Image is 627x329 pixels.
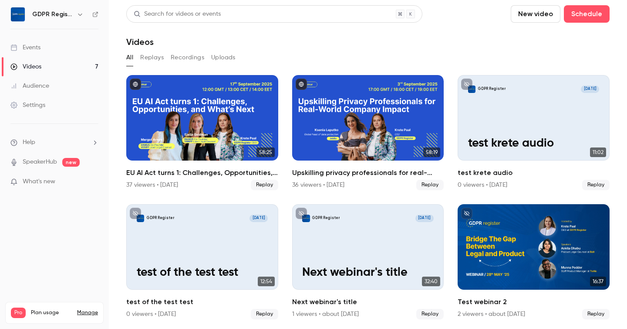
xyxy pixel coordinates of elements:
h2: Test webinar 2 [458,297,610,307]
li: test of the test test [126,204,278,319]
div: 0 viewers • [DATE] [126,310,176,319]
span: Pro [11,308,26,318]
p: GDPR Register [147,216,174,221]
div: 36 viewers • [DATE] [292,181,344,189]
h2: test of the test test [126,297,278,307]
div: Events [10,43,40,52]
span: 16:37 [590,277,606,286]
button: Schedule [564,5,610,23]
li: help-dropdown-opener [10,138,98,147]
p: GDPR Register [312,216,340,221]
span: 58:19 [423,147,440,157]
h2: EU AI Act turns 1: Challenges, Opportunities, and What’s Next [126,168,278,178]
div: 37 viewers • [DATE] [126,181,178,189]
iframe: Noticeable Trigger [88,178,98,186]
button: Uploads [211,51,236,65]
p: test krete audio [468,137,600,151]
div: Search for videos or events [134,10,221,19]
a: test krete audioGDPR Register[DATE]test krete audio11:02test krete audio0 viewers • [DATE]Replay [458,75,610,190]
h1: Videos [126,37,154,47]
span: 58:25 [256,147,275,157]
p: GDPR Register [478,86,506,92]
span: Replay [251,180,278,190]
span: 12:54 [258,277,275,286]
button: Replays [140,51,164,65]
a: SpeakerHub [23,158,57,167]
button: New video [511,5,560,23]
div: 1 viewers • about [DATE] [292,310,359,319]
p: Next webinar's title [302,266,434,280]
span: [DATE] [249,215,268,222]
span: [DATE] [415,215,434,222]
span: Help [23,138,35,147]
button: published [130,79,141,90]
div: Settings [10,101,45,110]
span: Replay [582,180,610,190]
button: Recordings [171,51,204,65]
span: [DATE] [581,86,599,93]
span: new [62,158,80,167]
section: Videos [126,5,610,324]
h2: Next webinar's title [292,297,444,307]
p: test of the test test [137,266,268,280]
li: EU AI Act turns 1: Challenges, Opportunities, and What’s Next [126,75,278,190]
button: published [296,79,307,90]
img: GDPR Register [11,7,25,21]
span: 32:40 [422,277,440,286]
button: unpublished [461,79,472,90]
a: 58:19Upskilling privacy professionals for real-world company impact36 viewers • [DATE]Replay [292,75,444,190]
li: Test webinar 2 [458,204,610,319]
span: Replay [416,309,444,319]
h2: Upskilling privacy professionals for real-world company impact [292,168,444,178]
span: Replay [251,309,278,319]
span: Replay [416,180,444,190]
div: 0 viewers • [DATE] [458,181,507,189]
a: 16:37Test webinar 22 viewers • about [DATE]Replay [458,204,610,319]
h6: GDPR Register [32,10,73,19]
button: unpublished [130,208,141,219]
a: Next webinar's titleGDPR Register[DATE]Next webinar's title32:40Next webinar's title1 viewers • a... [292,204,444,319]
li: Next webinar's title [292,204,444,319]
span: What's new [23,177,55,186]
button: All [126,51,133,65]
button: unpublished [461,208,472,219]
button: unpublished [296,208,307,219]
span: Replay [582,309,610,319]
h2: test krete audio [458,168,610,178]
div: Audience [10,82,49,90]
span: 11:02 [590,147,606,157]
span: Plan usage [31,309,72,316]
a: test of the test testGDPR Register[DATE]test of the test test12:54test of the test test0 viewers ... [126,204,278,319]
a: Manage [77,309,98,316]
a: 58:25EU AI Act turns 1: Challenges, Opportunities, and What’s Next37 viewers • [DATE]Replay [126,75,278,190]
li: Upskilling privacy professionals for real-world company impact [292,75,444,190]
div: Videos [10,62,41,71]
div: 2 viewers • about [DATE] [458,310,525,319]
li: test krete audio [458,75,610,190]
